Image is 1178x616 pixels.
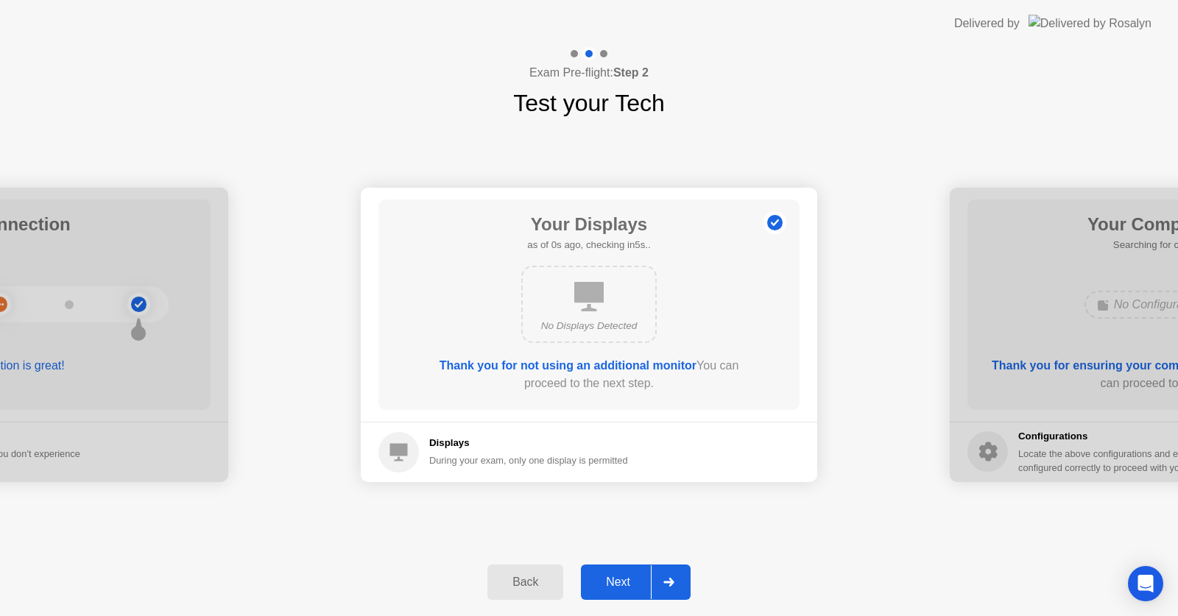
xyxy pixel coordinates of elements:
[1029,15,1151,32] img: Delivered by Rosalyn
[1128,566,1163,601] div: Open Intercom Messenger
[585,576,651,589] div: Next
[420,357,758,392] div: You can proceed to the next step.
[581,564,691,600] button: Next
[513,85,665,121] h1: Test your Tech
[529,64,649,82] h4: Exam Pre-flight:
[429,453,628,467] div: During your exam, only one display is permitted
[440,359,696,372] b: Thank you for not using an additional monitor
[487,564,563,600] button: Back
[429,436,628,450] h5: Displays
[613,66,649,79] b: Step 2
[535,319,643,333] div: No Displays Detected
[492,576,559,589] div: Back
[527,238,650,252] h5: as of 0s ago, checking in5s..
[954,15,1020,32] div: Delivered by
[527,211,650,238] h1: Your Displays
